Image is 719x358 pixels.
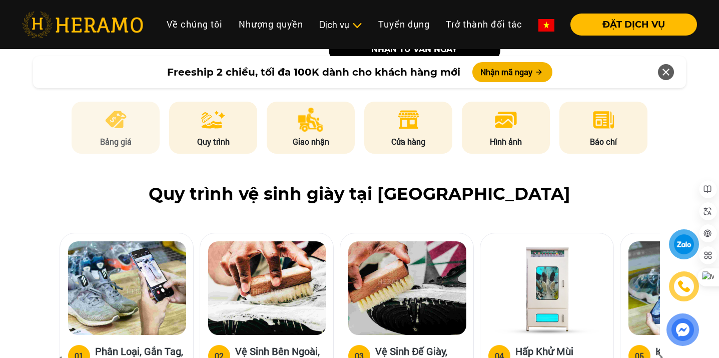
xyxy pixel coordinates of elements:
[370,14,438,35] a: Tuyển dụng
[352,21,362,31] img: subToggleIcon
[319,18,362,32] div: Dịch vụ
[562,20,697,29] a: ĐẶT DỊCH VỤ
[267,136,355,148] p: Giao nhận
[559,136,647,148] p: Báo chí
[159,14,231,35] a: Về chúng tôi
[488,241,606,335] img: Heramo quy trinh ve sinh hap khu mui giay bang may hap uv
[494,108,518,132] img: image.png
[104,108,128,132] img: pricing.png
[68,241,186,335] img: Heramo quy trinh ve sinh giay phan loai gan tag kiem tra
[462,136,550,148] p: Hình ảnh
[22,12,143,38] img: heramo-logo.png
[201,108,225,132] img: process.png
[538,19,554,32] img: vn-flag.png
[208,241,326,335] img: Heramo quy trinh ve sinh giay ben ngoai ben trong
[72,136,160,148] p: Bảng giá
[678,281,690,292] img: phone-icon
[348,241,466,335] img: Heramo quy trinh ve sinh de giay day giay
[591,108,616,132] img: news.png
[22,184,697,204] h2: Quy trình vệ sinh giày tại [GEOGRAPHIC_DATA]
[167,65,460,80] span: Freeship 2 chiều, tối đa 100K dành cho khách hàng mới
[298,108,324,132] img: delivery.png
[364,136,452,148] p: Cửa hàng
[169,136,257,148] p: Quy trình
[231,14,311,35] a: Nhượng quyền
[472,62,552,82] button: Nhận mã ngay
[670,273,697,300] a: phone-icon
[570,14,697,36] button: ĐẶT DỊCH VỤ
[438,14,530,35] a: Trở thành đối tác
[396,108,421,132] img: store.png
